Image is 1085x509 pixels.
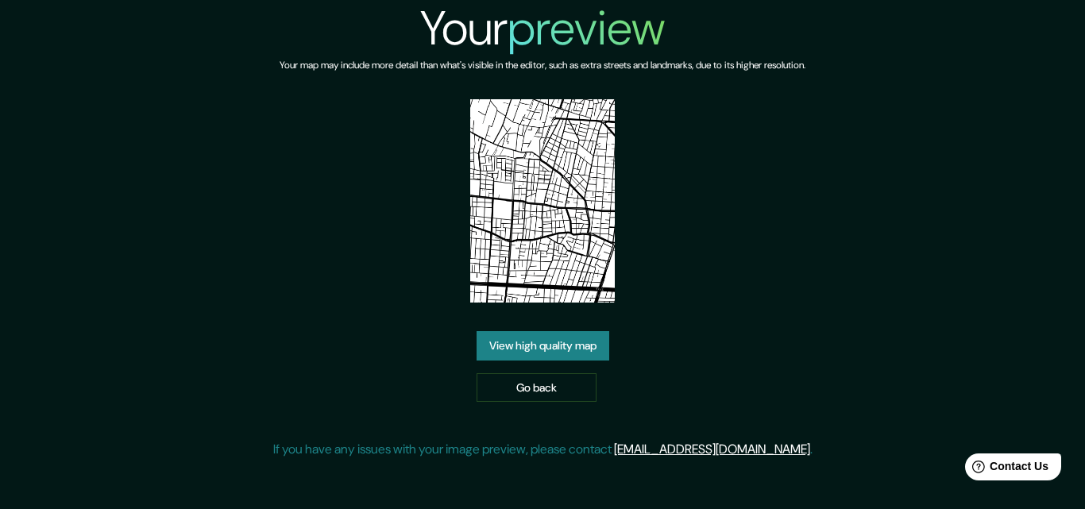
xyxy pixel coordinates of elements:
[944,447,1068,492] iframe: Help widget launcher
[273,440,813,459] p: If you have any issues with your image preview, please contact .
[614,441,810,457] a: [EMAIL_ADDRESS][DOMAIN_NAME]
[477,331,609,361] a: View high quality map
[470,99,615,303] img: created-map-preview
[280,57,805,74] h6: Your map may include more detail than what's visible in the editor, such as extra streets and lan...
[477,373,597,403] a: Go back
